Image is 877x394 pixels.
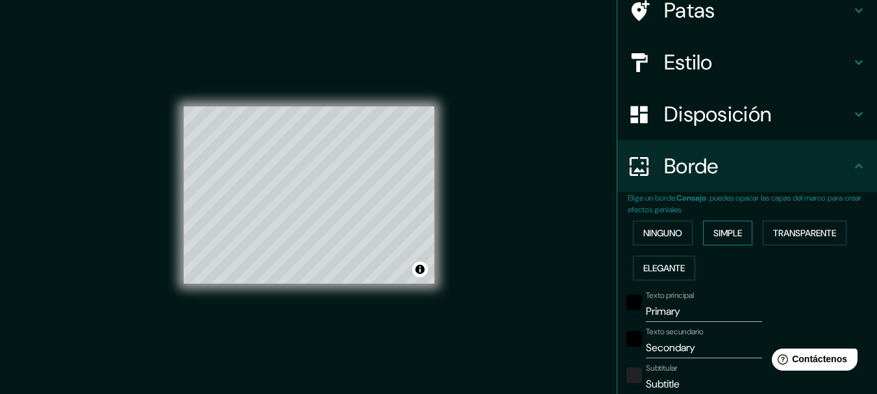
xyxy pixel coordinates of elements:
font: Ninguno [643,227,682,239]
font: Elegante [643,262,685,274]
button: Elegante [633,256,695,280]
button: negro [626,295,642,310]
button: Simple [703,221,752,245]
font: Estilo [664,49,713,76]
iframe: Lanzador de widgets de ayuda [761,343,863,380]
div: Borde [617,140,877,192]
font: Texto secundario [646,326,704,337]
div: Disposición [617,88,877,140]
font: Transparente [773,227,836,239]
button: Activar o desactivar atribución [412,262,428,277]
font: Elige un borde. [628,193,676,203]
font: : puedes opacar las capas del marco para crear efectos geniales. [628,193,861,215]
font: Texto principal [646,290,694,301]
font: Subtitular [646,363,678,373]
button: Ninguno [633,221,693,245]
font: Disposición [664,101,771,128]
button: Transparente [763,221,846,245]
button: negro [626,331,642,347]
div: Estilo [617,36,877,88]
font: Simple [713,227,742,239]
font: Borde [664,153,719,180]
button: color-222222 [626,367,642,383]
font: Consejo [676,193,706,203]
